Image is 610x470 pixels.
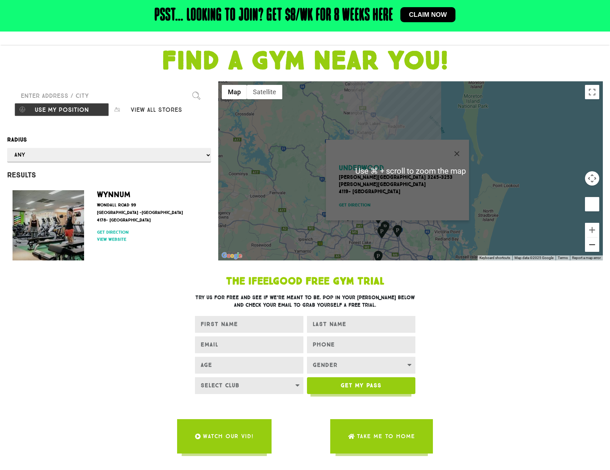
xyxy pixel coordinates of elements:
h1: The IfeelGood Free Gym Trial [148,277,463,287]
label: Radius [7,135,211,144]
input: LAST NAME [307,316,415,333]
h3: Try us for free and see if we’re meant to be. Pop in your [PERSON_NAME] below and check your emai... [195,294,415,309]
a: Wynnum [97,190,131,199]
a: Click to see this area on Google Maps [220,251,244,260]
img: search.svg [192,92,200,100]
form: New Form [195,316,415,398]
span: Take me to Home [357,426,415,446]
button: Drag Pegman onto the map to open Street View [585,197,599,211]
div: Runcorn [379,221,391,234]
a: Get direction [339,202,462,208]
span: Map data ©2025 Google [514,256,553,260]
button: Show satellite imagery [247,85,282,99]
div: Underwood [391,224,404,238]
button: Toggle fullscreen view [585,85,599,99]
div: Calamvale [376,225,388,239]
button: Map camera controls [585,171,599,186]
a: Claim now [400,7,455,22]
span: Get My Pass [341,383,381,388]
button: Zoom out [585,238,599,252]
button: View all stores [109,103,204,116]
div: Coopers Plains [372,211,384,224]
a: View website [97,236,202,243]
span: Claim now [409,11,447,18]
h2: Psst… Looking to join? Get $8/wk for 8 weeks here [155,7,393,24]
img: Google [220,251,244,260]
a: Report a map error [572,256,601,260]
div: Park Ridge [372,250,384,264]
h1: FIND A GYM NEAR YOU! [4,48,606,74]
button: Zoom in [585,223,599,237]
a: Take me to Home [330,419,433,454]
button: Get My Pass [307,377,415,394]
input: FIRST NAME [195,316,303,333]
p: [PERSON_NAME][GEOGRAPHIC_DATA] 3245-3253 [PERSON_NAME][GEOGRAPHIC_DATA] 4119- [GEOGRAPHIC_DATA] [339,174,462,195]
a: Get direction [97,229,202,235]
input: Age [195,357,303,374]
button: Close [448,145,465,162]
p: Wondall Road 99 [GEOGRAPHIC_DATA] -[GEOGRAPHIC_DATA] 4178- [GEOGRAPHIC_DATA] [97,201,202,224]
button: Show street map [222,85,247,99]
button: Keyboard shortcuts [479,255,510,260]
button: Use my position [14,103,109,116]
a: WATCH OUR VID! [177,419,272,454]
span: Underwood [339,163,384,172]
input: EMAIL [195,336,303,353]
input: Only numbers and phone characters (#, -, *, etc) are accepted. [307,336,415,353]
h4: Results [7,171,211,179]
div: Oxley [355,207,367,221]
a: Terms [558,256,568,260]
div: Middle Park [342,208,354,222]
a: Underwood [339,166,387,171]
span: WATCH OUR VID! [203,426,254,446]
